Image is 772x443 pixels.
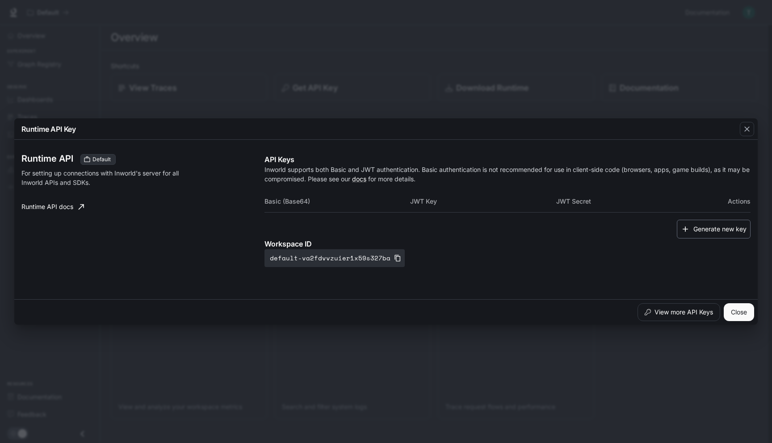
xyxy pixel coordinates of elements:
span: Default [89,155,114,163]
p: Workspace ID [264,238,751,249]
th: JWT Key [410,191,556,212]
p: Runtime API Key [21,124,76,134]
button: Close [724,303,754,321]
button: Generate new key [677,220,751,239]
p: Inworld supports both Basic and JWT authentication. Basic authentication is not recommended for u... [264,165,751,184]
p: API Keys [264,154,751,165]
th: JWT Secret [556,191,702,212]
th: Actions [702,191,751,212]
h3: Runtime API [21,154,73,163]
button: default-va2fdvvzuier1x59s327ba [264,249,405,267]
a: Runtime API docs [18,198,88,216]
div: These keys will apply to your current workspace only [80,154,116,165]
a: docs [352,175,366,183]
th: Basic (Base64) [264,191,410,212]
button: View more API Keys [638,303,720,321]
p: For setting up connections with Inworld's server for all Inworld APIs and SDKs. [21,168,198,187]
